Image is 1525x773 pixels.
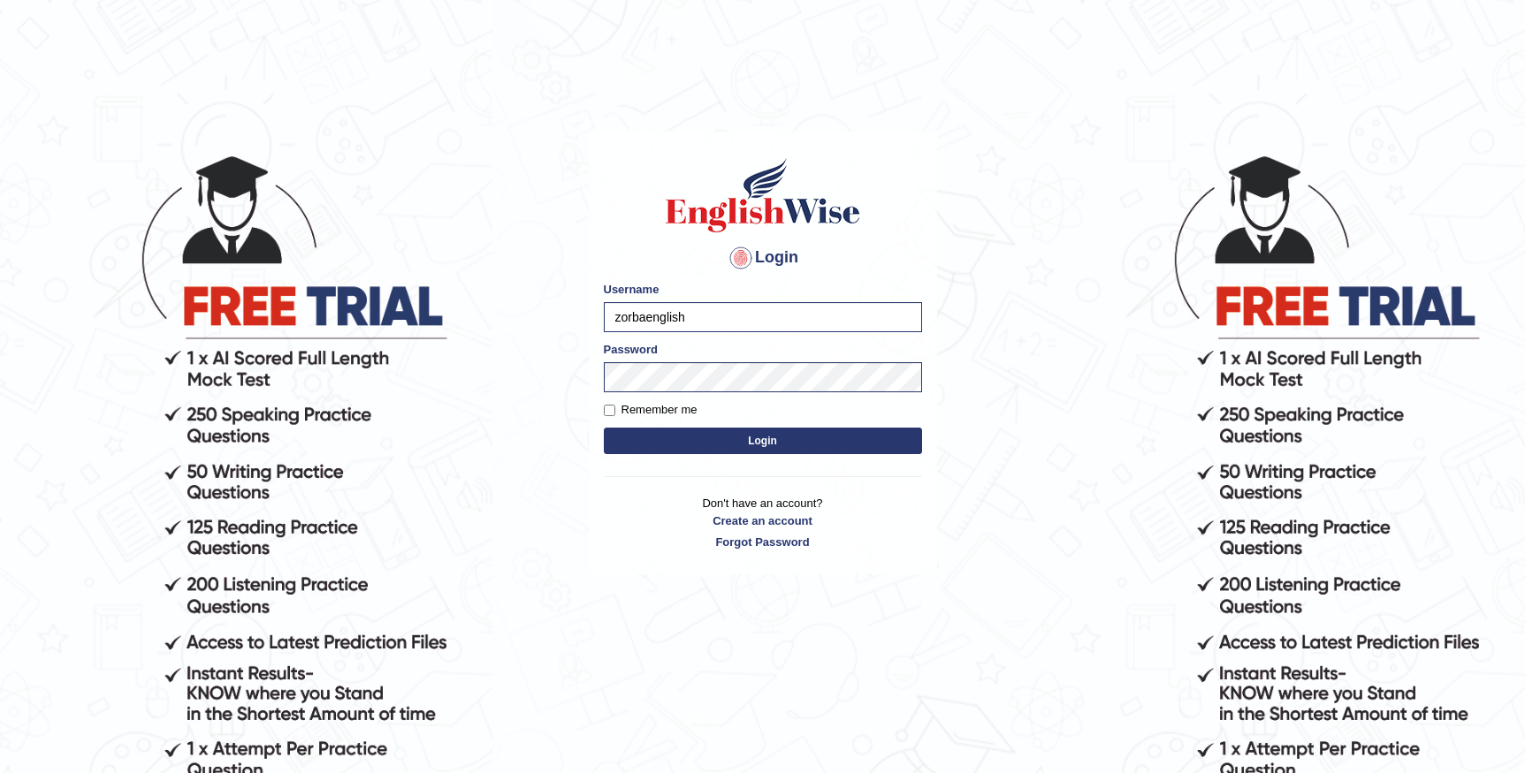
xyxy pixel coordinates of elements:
label: Remember me [604,401,698,419]
label: Username [604,281,660,298]
h4: Login [604,244,922,272]
p: Don't have an account? [604,495,922,549]
button: Login [604,428,922,454]
input: Remember me [604,405,615,416]
a: Create an account [604,512,922,529]
a: Forgot Password [604,534,922,550]
label: Password [604,341,658,358]
img: Logo of English Wise sign in for intelligent practice with AI [662,155,864,235]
